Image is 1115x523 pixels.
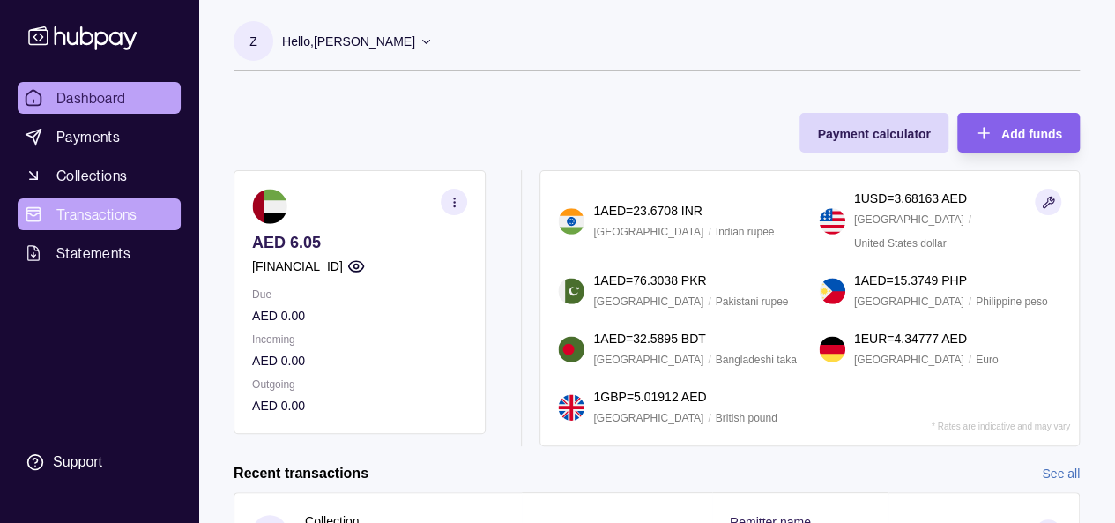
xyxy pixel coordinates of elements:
h2: Recent transactions [234,464,368,483]
p: / [708,350,710,370]
p: 1 EUR = 4.34777 AED [854,329,967,348]
img: ae [252,189,287,224]
p: Philippine peso [976,292,1047,311]
p: Hello, [PERSON_NAME] [282,32,415,51]
img: ph [819,278,845,304]
p: / [969,210,971,229]
span: Payments [56,126,120,147]
p: AED 6.05 [252,233,467,252]
p: [GEOGRAPHIC_DATA] [593,408,703,428]
p: / [708,408,710,428]
p: [GEOGRAPHIC_DATA] [593,350,703,370]
a: Dashboard [18,82,181,114]
img: us [819,208,845,235]
p: 1 AED = 76.3038 PKR [593,271,706,290]
span: Statements [56,243,130,264]
p: Euro [976,350,998,370]
img: de [819,336,845,362]
p: 1 AED = 23.6708 INR [593,201,702,220]
img: gb [558,394,584,421]
p: Pakistani rupee [716,292,789,311]
p: / [708,222,710,242]
p: Bangladeshi taka [716,350,797,370]
a: See all [1042,464,1080,483]
p: 1 USD = 3.68163 AED [854,189,967,208]
p: [FINANCIAL_ID] [252,257,343,276]
a: Statements [18,237,181,269]
p: AED 0.00 [252,306,467,325]
p: * Rates are indicative and may vary [932,422,1070,431]
a: Support [18,444,181,481]
a: Payments [18,121,181,153]
a: Transactions [18,198,181,230]
p: AED 0.00 [252,396,467,415]
p: 1 AED = 32.5895 BDT [593,329,705,348]
span: Transactions [56,204,138,225]
p: / [708,292,710,311]
p: Indian rupee [716,222,775,242]
p: British pound [716,408,777,428]
p: Incoming [252,330,467,349]
p: [GEOGRAPHIC_DATA] [593,222,703,242]
span: Add funds [1001,127,1062,141]
button: Add funds [957,113,1080,153]
p: [GEOGRAPHIC_DATA] [854,350,964,370]
p: Z [249,32,257,51]
p: / [969,292,971,311]
p: 1 AED = 15.3749 PHP [854,271,967,290]
span: Payment calculator [817,127,930,141]
p: [GEOGRAPHIC_DATA] [854,210,964,229]
p: United States dollar [854,234,947,253]
img: in [558,208,584,235]
p: [GEOGRAPHIC_DATA] [593,292,703,311]
img: pk [558,278,584,304]
p: AED 0.00 [252,351,467,370]
p: Outgoing [252,375,467,394]
div: Support [53,452,102,472]
span: Dashboard [56,87,126,108]
span: Collections [56,165,127,186]
button: Payment calculator [799,113,948,153]
p: / [969,350,971,370]
p: [GEOGRAPHIC_DATA] [854,292,964,311]
p: Due [252,285,467,304]
a: Collections [18,160,181,191]
p: 1 GBP = 5.01912 AED [593,387,706,407]
img: bd [558,336,584,362]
